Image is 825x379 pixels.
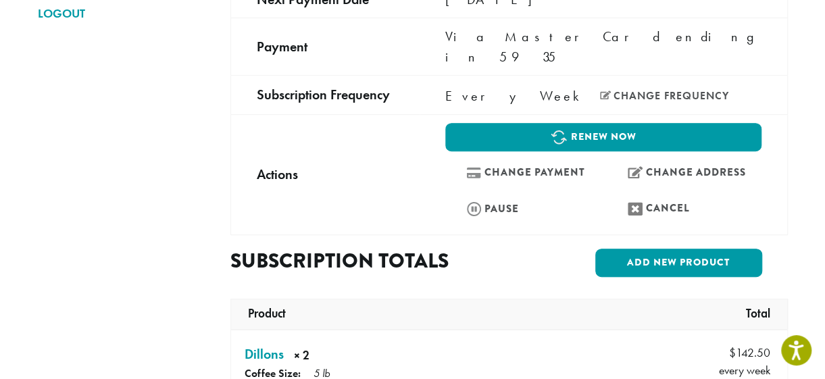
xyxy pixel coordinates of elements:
[38,2,210,25] a: LOGOUT
[729,345,736,360] span: $
[445,158,600,187] a: Change payment
[234,299,293,329] th: Product
[230,75,420,114] td: Subscription Frequency
[245,344,284,364] a: Dillons
[445,194,600,223] a: Pause
[445,86,586,106] span: Every Week
[230,114,420,234] td: Actions
[445,28,757,66] span: Via MasterCard ending in 5935
[607,194,761,223] a: Cancel
[230,18,420,75] td: Payment
[595,249,762,277] a: Add new product
[729,344,770,361] span: 142.50
[230,249,498,273] h2: Subscription totals
[607,158,761,187] a: Change address
[445,123,761,151] a: Renew now
[294,347,415,368] strong: × 2
[600,91,729,101] a: Change frequency
[739,299,784,329] th: Total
